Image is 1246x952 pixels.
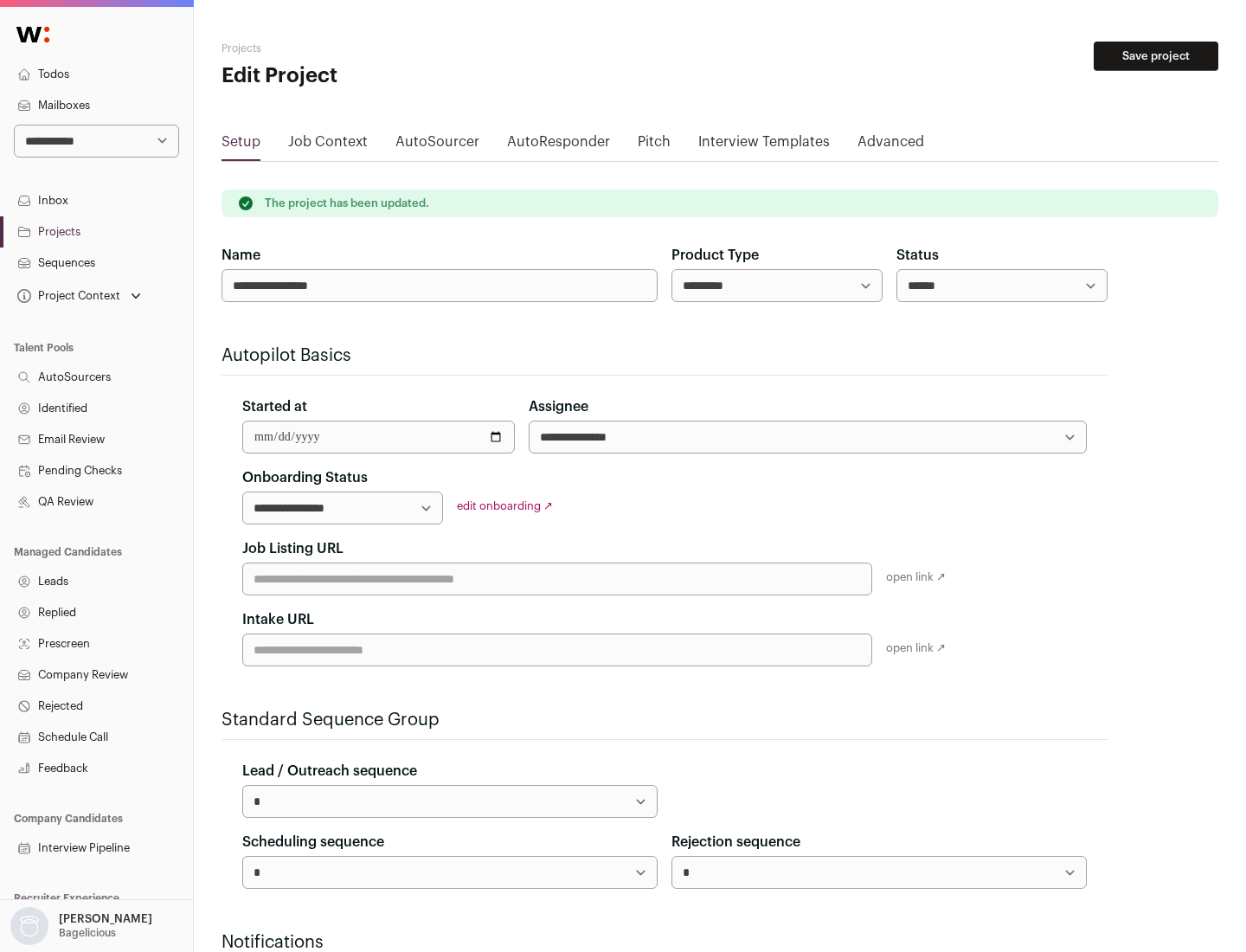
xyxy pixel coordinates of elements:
a: AutoSourcer [395,132,479,159]
a: Setup [222,132,260,159]
h2: Standard Sequence Group [222,708,1108,732]
p: The project has been updated. [265,196,429,210]
label: Lead / Outreach sequence [242,761,417,782]
a: Advanced [857,132,924,159]
label: Name [222,245,260,266]
button: Open dropdown [7,907,156,945]
h1: Edit Project [222,62,554,90]
label: Intake URL [242,609,314,630]
a: AutoResponder [507,132,610,159]
label: Scheduling sequence [242,832,384,852]
a: Job Context [288,132,368,159]
button: Save project [1094,42,1218,71]
label: Job Listing URL [242,538,344,559]
img: Wellfound [7,17,59,52]
label: Product Type [671,245,759,266]
label: Started at [242,396,307,417]
p: [PERSON_NAME] [59,912,152,926]
p: Bagelicious [59,926,116,940]
img: nopic.png [10,907,48,945]
button: Open dropdown [14,284,145,308]
h2: Autopilot Basics [222,344,1108,368]
h2: Projects [222,42,554,55]
a: edit onboarding ↗ [457,500,553,511]
label: Onboarding Status [242,467,368,488]
label: Assignee [529,396,588,417]
label: Rejection sequence [671,832,800,852]
label: Status [896,245,939,266]
a: Interview Templates [698,132,830,159]
a: Pitch [638,132,671,159]
div: Project Context [14,289,120,303]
